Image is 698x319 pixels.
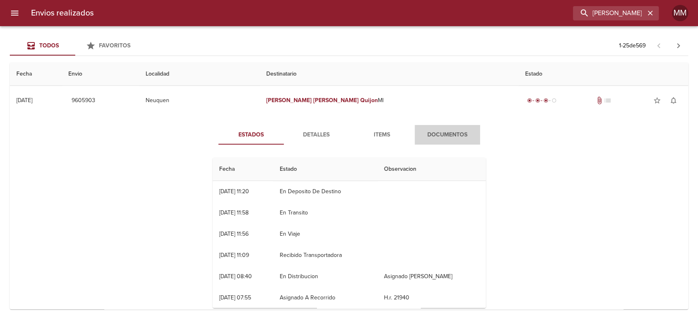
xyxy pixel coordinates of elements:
[10,62,62,86] th: Fecha
[16,97,32,104] div: [DATE]
[273,223,377,245] td: En Viaje
[219,294,251,301] div: [DATE] 07:55
[39,42,59,49] span: Todos
[31,7,94,20] h6: Envios realizados
[619,42,646,50] p: 1 - 25 de 569
[665,92,682,109] button: Activar notificaciones
[527,98,532,103] span: radio_button_checked
[266,97,312,104] em: [PERSON_NAME]
[260,62,518,86] th: Destinatario
[219,209,249,216] div: [DATE] 11:58
[669,96,678,105] span: notifications_none
[10,36,141,56] div: Tabs Envios
[377,266,486,287] td: Asignado [PERSON_NAME]
[649,41,669,49] span: Pagina anterior
[573,6,645,20] input: buscar
[5,3,25,23] button: menu
[68,93,99,108] button: 9605903
[62,62,139,86] th: Envio
[649,92,665,109] button: Agregar a favoritos
[595,96,604,105] span: Tiene documentos adjuntos
[273,202,377,223] td: En Transito
[525,96,558,105] div: En viaje
[377,287,486,308] td: H.r. 21940
[672,5,688,21] div: MM
[551,98,556,103] span: radio_button_unchecked
[273,181,377,202] td: En Deposito De Destino
[139,86,260,115] td: Neuquen
[377,158,486,181] th: Observacion
[273,158,377,181] th: Estado
[313,97,359,104] em: [PERSON_NAME]
[218,125,480,145] div: Tabs detalle de guia
[420,130,475,140] span: Documentos
[273,245,377,266] td: Recibido Transportadora
[223,130,279,140] span: Estados
[604,96,612,105] span: No tiene pedido asociado
[273,266,377,287] td: En Distribucion
[672,5,688,21] div: Abrir información de usuario
[360,97,377,104] em: Quijon
[260,86,518,115] td: Ml
[273,287,377,308] td: Asignado A Recorrido
[669,36,688,56] span: Pagina siguiente
[289,130,344,140] span: Detalles
[354,130,410,140] span: Items
[72,96,95,106] span: 9605903
[219,230,249,237] div: [DATE] 11:56
[99,42,130,49] span: Favoritos
[219,273,252,280] div: [DATE] 08:40
[543,98,548,103] span: radio_button_checked
[219,188,249,195] div: [DATE] 11:20
[213,158,274,181] th: Fecha
[139,62,260,86] th: Localidad
[653,96,661,105] span: star_border
[535,98,540,103] span: radio_button_checked
[219,252,249,259] div: [DATE] 11:09
[518,62,688,86] th: Estado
